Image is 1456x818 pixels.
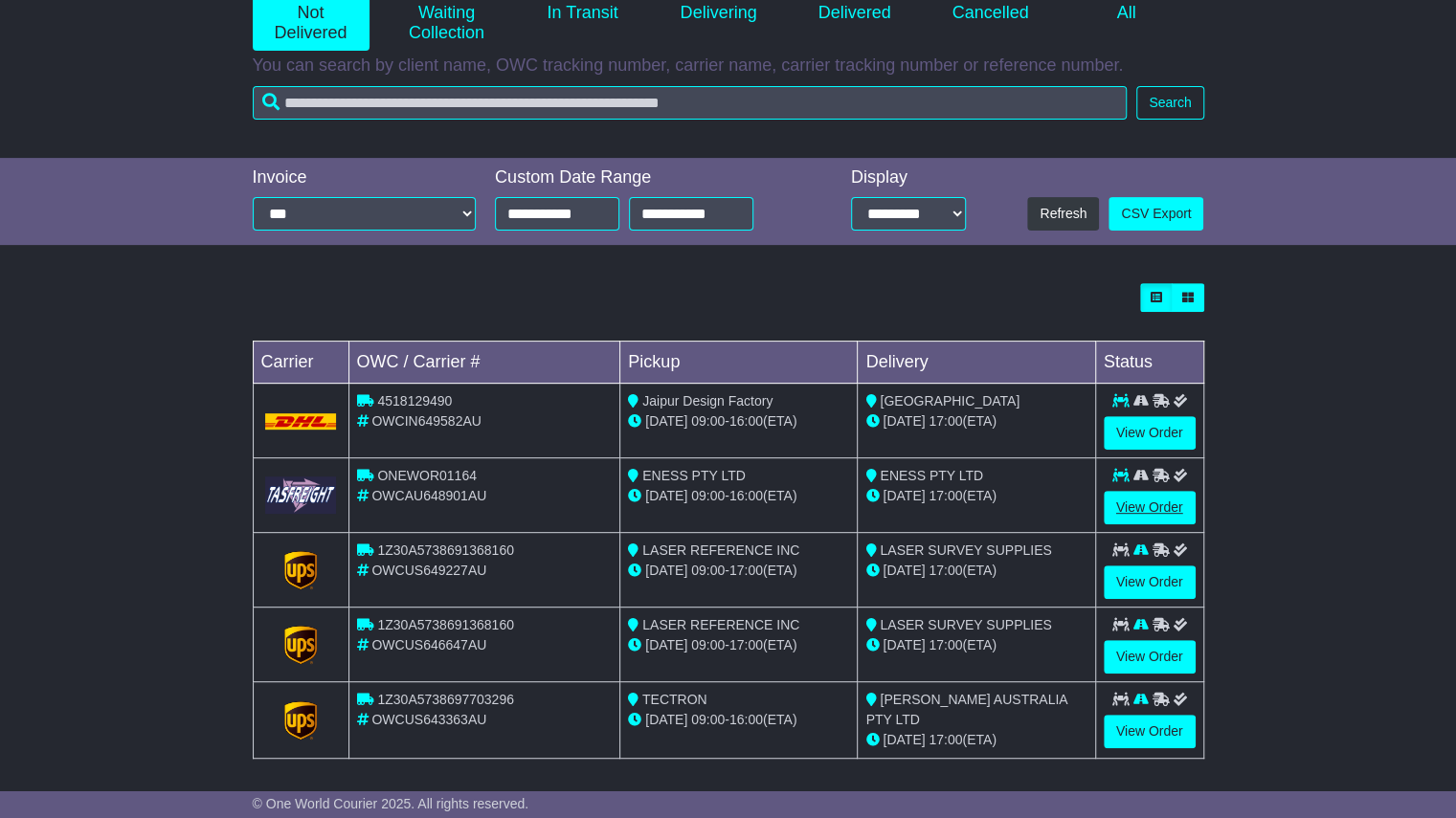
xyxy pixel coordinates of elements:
div: (ETA) [865,486,1086,506]
div: - (ETA) [628,411,849,431]
img: GetCarrierServiceLogo [284,626,317,664]
span: 16:00 [729,488,763,503]
span: [DATE] [883,488,925,503]
span: 17:00 [929,732,962,747]
td: Delivery [858,342,1095,384]
span: TECTRON [642,692,707,707]
span: ONEWOR01164 [377,468,476,483]
div: Display [851,167,967,188]
span: Jaipur Design Factory [642,393,773,409]
img: GetCarrierServiceLogo [265,476,337,514]
div: - (ETA) [628,635,849,655]
span: [DATE] [645,488,687,503]
td: Status [1095,342,1203,384]
td: Pickup [620,342,858,384]
span: [DATE] [883,563,925,578]
span: 1Z30A5738691368160 [377,617,513,632]
span: ENESS PTY LTD [642,468,746,483]
span: [DATE] [645,637,687,652]
div: (ETA) [865,635,1086,655]
span: LASER REFERENCE INC [642,617,799,632]
span: [DATE] [645,563,687,578]
span: 17:00 [929,413,962,429]
span: [GEOGRAPHIC_DATA] [880,393,1019,409]
span: 17:00 [729,637,763,652]
span: [DATE] [645,712,687,727]
div: - (ETA) [628,710,849,730]
td: Carrier [253,342,348,384]
span: [DATE] [883,637,925,652]
span: LASER SURVEY SUPPLIES [880,542,1051,558]
a: View Order [1104,565,1196,599]
button: Refresh [1027,197,1099,231]
div: Custom Date Range [495,167,799,188]
span: 09:00 [691,413,725,429]
span: 09:00 [691,488,725,503]
td: OWC / Carrier # [348,342,620,384]
span: 17:00 [929,563,962,578]
div: (ETA) [865,730,1086,750]
span: [DATE] [883,732,925,747]
img: GetCarrierServiceLogo [284,701,317,740]
a: View Order [1104,491,1196,524]
span: ENESS PTY LTD [880,468,983,483]
span: [DATE] [645,413,687,429]
a: View Order [1104,715,1196,748]
span: © One World Courier 2025. All rights reserved. [253,796,529,811]
div: Invoice [253,167,477,188]
a: View Order [1104,640,1196,674]
span: 4518129490 [377,393,452,409]
span: 17:00 [729,563,763,578]
span: [PERSON_NAME] AUSTRALIA PTY LTD [865,692,1066,727]
a: View Order [1104,416,1196,450]
div: - (ETA) [628,561,849,581]
div: (ETA) [865,411,1086,431]
a: CSV Export [1109,197,1203,231]
p: You can search by client name, OWC tracking number, carrier name, carrier tracking number or refe... [253,55,1204,77]
span: 09:00 [691,712,725,727]
div: (ETA) [865,561,1086,581]
span: OWCUS649227AU [371,563,486,578]
span: 16:00 [729,413,763,429]
span: 1Z30A5738697703296 [377,692,513,707]
img: GetCarrierServiceLogo [284,551,317,589]
img: DHL.png [265,413,337,429]
span: OWCUS646647AU [371,637,486,652]
span: [DATE] [883,413,925,429]
span: OWCUS643363AU [371,712,486,727]
span: LASER REFERENCE INC [642,542,799,558]
span: 09:00 [691,637,725,652]
span: 1Z30A5738691368160 [377,542,513,558]
span: 17:00 [929,637,962,652]
span: LASER SURVEY SUPPLIES [880,617,1051,632]
button: Search [1136,86,1203,120]
span: OWCIN649582AU [371,413,481,429]
span: 17:00 [929,488,962,503]
div: - (ETA) [628,486,849,506]
span: OWCAU648901AU [371,488,486,503]
span: 09:00 [691,563,725,578]
span: 16:00 [729,712,763,727]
